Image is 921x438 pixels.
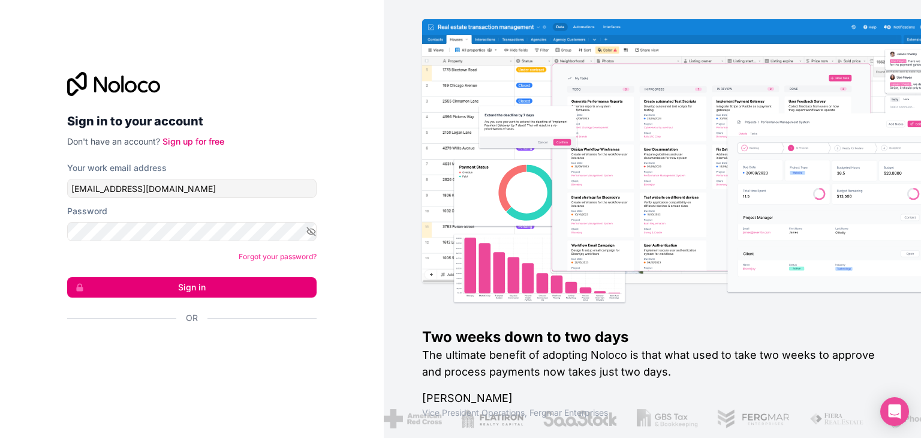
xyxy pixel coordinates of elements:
h2: The ultimate benefit of adopting Noloco is that what used to take two weeks to approve and proces... [422,347,883,380]
span: Or [186,312,198,324]
h1: Two weeks down to two days [422,328,883,347]
button: Sign in [67,277,317,298]
label: Password [67,205,107,217]
input: Password [67,222,317,241]
label: Your work email address [67,162,167,174]
div: Open Intercom Messenger [880,397,909,426]
iframe: Sign in with Google Button [61,337,313,364]
input: Email address [67,179,317,198]
span: Don't have an account? [67,136,160,146]
a: Sign up for free [162,136,224,146]
a: Forgot your password? [239,252,317,261]
img: /assets/american-red-cross-BAupjrZR.png [383,409,441,428]
h1: Vice President Operations , Fergmar Enterprises [422,407,883,419]
h2: Sign in to your account [67,110,317,132]
h1: [PERSON_NAME] [422,390,883,407]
